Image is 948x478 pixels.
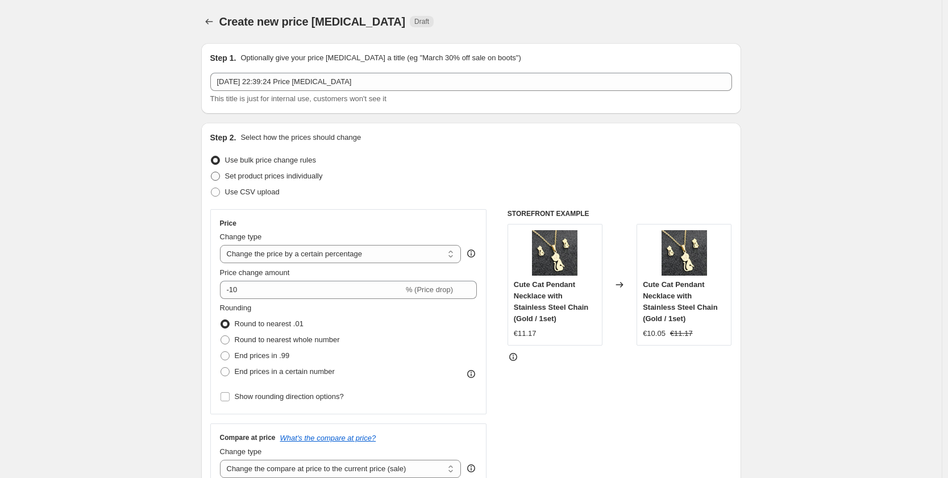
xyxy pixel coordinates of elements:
h3: Compare at price [220,433,276,442]
div: help [465,463,477,474]
span: Price change amount [220,268,290,277]
span: Rounding [220,304,252,312]
img: LuHHUfZvOAv12wI1_80x.webp [662,230,707,276]
div: €11.17 [514,328,537,339]
h3: Price [220,219,236,228]
span: Change type [220,447,262,456]
span: Cute Cat Pendant Necklace with Stainless Steel Chain (Gold / 1set) [643,280,718,323]
input: 30% off holiday sale [210,73,732,91]
span: Show rounding direction options? [235,392,344,401]
span: Use bulk price change rules [225,156,316,164]
span: End prices in a certain number [235,367,335,376]
span: This title is just for internal use, customers won't see it [210,94,386,103]
button: What's the compare at price? [280,434,376,442]
h2: Step 1. [210,52,236,64]
span: Round to nearest .01 [235,319,303,328]
button: Price change jobs [201,14,217,30]
span: Cute Cat Pendant Necklace with Stainless Steel Chain (Gold / 1set) [514,280,589,323]
div: €10.05 [643,328,666,339]
div: help [465,248,477,259]
span: End prices in .99 [235,351,290,360]
span: Create new price [MEDICAL_DATA] [219,15,406,28]
h6: STOREFRONT EXAMPLE [508,209,732,218]
strike: €11.17 [670,328,693,339]
p: Optionally give your price [MEDICAL_DATA] a title (eg "March 30% off sale on boots") [240,52,521,64]
span: % (Price drop) [406,285,453,294]
input: -15 [220,281,404,299]
span: Draft [414,17,429,26]
span: Round to nearest whole number [235,335,340,344]
p: Select how the prices should change [240,132,361,143]
img: LuHHUfZvOAv12wI1_80x.webp [532,230,577,276]
span: Use CSV upload [225,188,280,196]
h2: Step 2. [210,132,236,143]
span: Set product prices individually [225,172,323,180]
span: Change type [220,232,262,241]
